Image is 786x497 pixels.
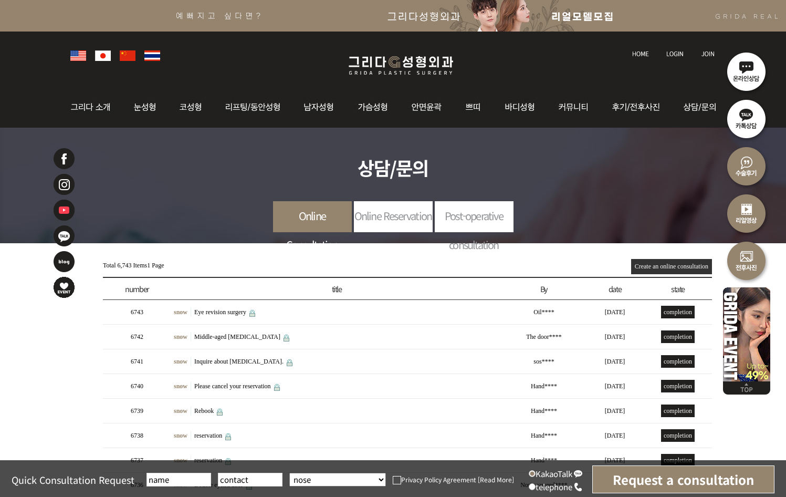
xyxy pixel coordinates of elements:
[592,465,774,493] input: Request a consultation
[661,454,695,467] span: completion
[12,473,134,486] span: Quick Consultation Request
[249,310,255,317] img: Secret Writings
[174,455,191,465] a: snow
[194,457,222,464] a: reservation
[723,284,770,381] img: event
[661,380,695,392] span: completion
[70,50,86,61] img: global_usa.png
[393,475,476,484] label: Privacy Policy Agreement
[103,374,171,399] td: 6740
[284,335,289,341] img: Secret Writings
[53,250,76,273] img: Naver Blog
[529,470,536,477] input: KakaoTalk
[53,199,76,222] img: YouTube
[644,277,712,300] th: state
[218,473,282,486] input: contact
[217,409,223,416] img: Secret Writings
[293,87,347,128] img: Male Plastic Surgery
[674,87,721,128] img: Consultation/Inquiry
[586,399,644,423] td: [DATE]
[723,189,770,236] img: Real Video
[53,173,76,196] img: Instagram
[103,349,171,374] td: 6741
[632,51,649,57] img: home_text.jpg
[225,433,231,440] img: Secret Writings
[174,431,191,440] a: snow
[609,283,621,294] a: date
[53,147,76,170] img: Facebook
[194,358,284,365] a: Inquire about [MEDICAL_DATA].
[122,87,169,128] img: Eye Surgery
[723,95,770,142] img: KakaoTalk Consultation
[194,432,222,439] a: reservation
[174,332,191,341] a: snow
[586,448,644,473] td: [DATE]
[174,381,191,391] a: snow
[400,87,454,128] img: Facial contour
[225,458,231,465] img: Secret Writings
[194,333,280,340] a: Middle-aged [MEDICAL_DATA]
[95,50,111,61] img: global_japan.png
[354,201,433,230] a: Online Reservation
[493,87,547,128] img: Body Shaping
[529,468,583,479] label: KakaoTalk
[701,51,715,57] img: join_text.jpg
[723,142,770,189] img: Surgery Review
[53,276,76,299] img: event
[661,405,695,417] span: completion
[171,277,502,300] th: title
[661,429,695,442] span: completion
[287,359,292,366] img: Secret Writings
[194,308,246,316] a: Eye revision surgery
[194,407,214,415] a: Rebook
[478,475,514,484] a: [Read More]
[146,473,211,486] input: name
[144,50,160,61] img: global_thailand.png
[103,448,171,473] td: 6737
[586,374,644,399] td: [DATE]
[169,87,213,128] img: Rhinoplasty
[338,53,464,78] img: DrawPlastic Surgery
[573,469,583,478] img: kakao_icon.png
[573,482,583,492] img: call_icon.png
[103,399,171,423] td: 6739
[547,87,601,128] img: community
[601,87,674,128] img: Reviews/Before and After Photos
[273,201,352,259] a: Online Consultation
[586,300,644,325] td: [DATE]
[194,382,271,390] a: Please cancel your reservation
[213,87,293,128] img: Molding
[529,483,536,490] input: telephone
[454,87,493,128] img: Petit
[103,325,171,349] td: 6742
[586,325,644,349] td: [DATE]
[393,476,401,484] img: checkbox.png
[174,357,191,366] a: snow
[174,406,191,416] a: snow
[103,262,164,269] font: 1 Page
[103,277,171,300] th: number
[661,355,695,368] span: completion
[103,300,171,325] td: 6743
[53,224,76,247] img: KakaoTalk
[347,87,400,128] img: Breast Augmentation
[723,47,770,95] img: Online Consultation
[661,330,695,343] span: completion
[103,423,171,448] td: 6738
[120,50,135,61] img: global_china.png
[631,259,712,274] a: Create an online consultation
[666,51,684,57] img: login_text.jpg
[274,384,280,391] img: Secret Writings
[174,307,191,317] a: snow
[723,381,770,395] img: Go to top
[65,87,122,128] img: DrawIntroduction
[529,481,583,492] label: telephone
[502,277,586,300] th: By
[586,349,644,374] td: [DATE]
[661,306,695,318] span: completion
[586,423,644,448] td: [DATE]
[103,262,147,269] span: Total 6,743 Items
[723,236,770,284] img: Before and after photos
[435,201,513,259] a: Post-operative consultation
